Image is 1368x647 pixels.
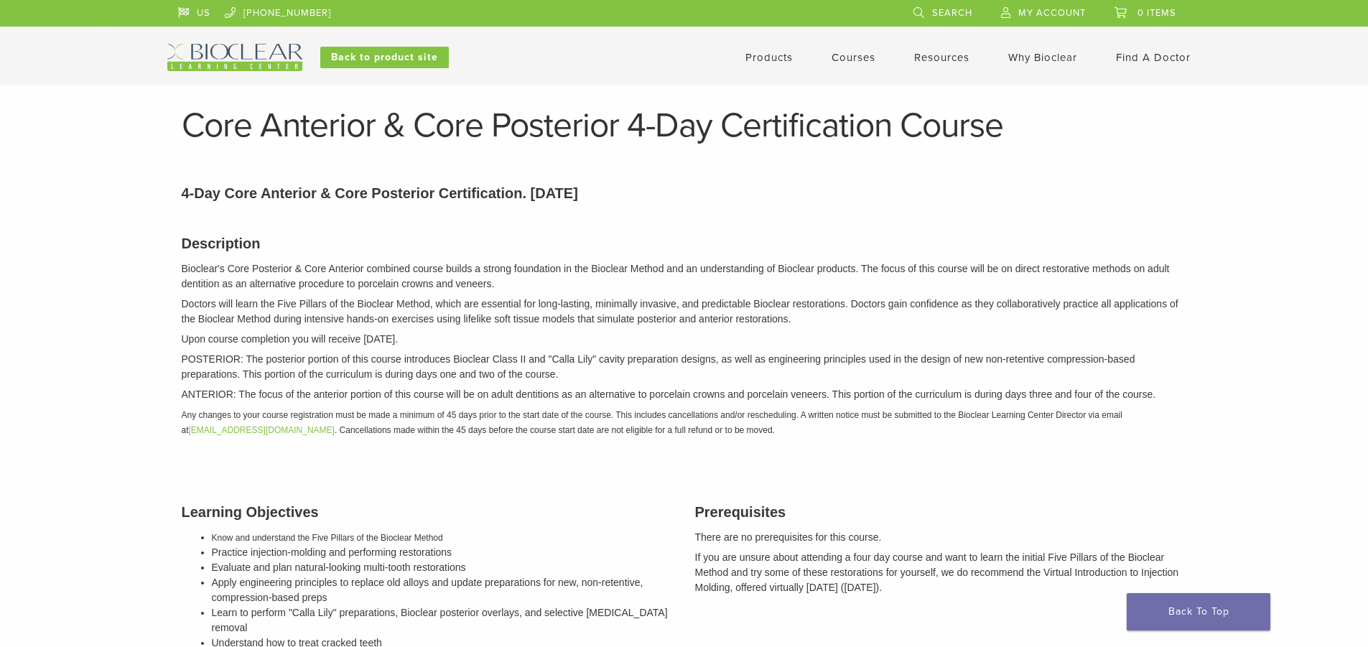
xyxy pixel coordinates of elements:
a: [EMAIL_ADDRESS][DOMAIN_NAME] [189,425,335,435]
a: Courses [832,51,875,64]
a: Find A Doctor [1116,51,1191,64]
li: Apply engineering principles to replace old alloys and update preparations for new, non-retentive... [212,575,674,605]
span: 0 items [1137,7,1176,19]
span: Search [932,7,972,19]
a: Back To Top [1127,593,1270,630]
h3: Prerequisites [695,501,1187,523]
li: Practice injection-molding and performing restorations [212,545,674,560]
a: Resources [914,51,969,64]
p: Upon course completion you will receive [DATE]. [182,332,1187,347]
h3: Description [182,233,1187,254]
a: Why Bioclear [1008,51,1077,64]
p: Doctors will learn the Five Pillars of the Bioclear Method, which are essential for long-lasting,... [182,297,1187,327]
p: ANTERIOR: The focus of the anterior portion of this course will be on adult dentitions as an alte... [182,387,1187,402]
a: Back to product site [320,47,449,68]
p: There are no prerequisites for this course. [695,530,1187,545]
p: POSTERIOR: The posterior portion of this course introduces Bioclear Class II and "Calla Lily" cav... [182,352,1187,382]
li: Learn to perform "Calla Lily" preparations, Bioclear posterior overlays, and selective [MEDICAL_D... [212,605,674,636]
p: If you are unsure about attending a four day course and want to learn the initial Five Pillars of... [695,550,1187,595]
p: 4-Day Core Anterior & Core Posterior Certification. [DATE] [182,182,1187,204]
span: My Account [1018,7,1086,19]
em: Any changes to your course registration must be made a minimum of 45 days prior to the start date... [182,410,1122,435]
img: Bioclear [167,44,302,71]
h1: Core Anterior & Core Posterior 4-Day Certification Course [182,108,1187,143]
li: Evaluate and plan natural-looking multi-tooth restorations [212,560,674,575]
p: Bioclear's Core Posterior & Core Anterior combined course builds a strong foundation in the Biocl... [182,261,1187,292]
h3: Learning Objectives [182,501,674,523]
a: Products [745,51,793,64]
span: Know and understand the Five Pillars of the Bioclear Method [212,533,443,543]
